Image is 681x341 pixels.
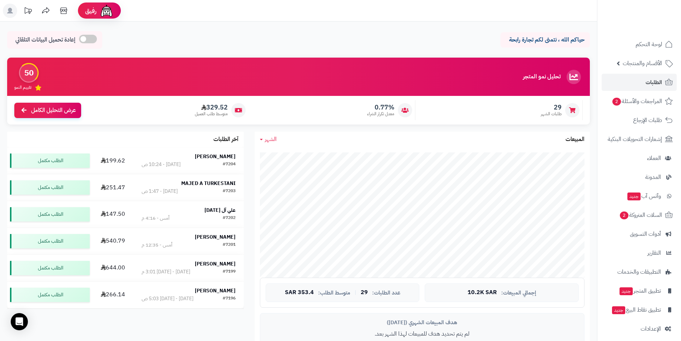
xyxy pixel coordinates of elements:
span: تقييم النمو [14,84,31,91]
span: طلبات الإرجاع [633,115,662,125]
a: الطلبات [602,74,677,91]
span: معدل تكرار الشراء [367,111,394,117]
td: 540.79 [93,228,133,254]
div: #7203 [223,188,236,195]
strong: [PERSON_NAME] [195,260,236,268]
h3: المبيعات [566,136,584,143]
div: Open Intercom Messenger [11,313,28,330]
span: رفيق [85,6,97,15]
a: الإعدادات [602,320,677,337]
h3: تحليل نمو المتجر [523,74,561,80]
a: تطبيق المتجرجديد [602,282,677,299]
a: عرض التحليل الكامل [14,103,81,118]
a: المراجعات والأسئلة2 [602,93,677,110]
div: [DATE] - [DATE] 5:03 ص [142,295,193,302]
div: الطلب مكتمل [10,207,90,221]
p: حياكم الله ، نتمنى لكم تجارة رابحة [506,36,584,44]
div: #7202 [223,215,236,222]
a: المدونة [602,169,677,186]
div: [DATE] - 10:24 ص [142,161,181,168]
span: عرض التحليل الكامل [31,106,76,115]
td: 147.50 [93,201,133,228]
img: ai-face.png [99,4,114,18]
td: 644.00 [93,255,133,281]
span: المراجعات والأسئلة [612,96,662,106]
div: الطلب مكتمل [10,180,90,195]
span: 353.4 SAR [285,289,314,296]
div: [DATE] - [DATE] 3:01 م [142,268,190,276]
span: وآتس آب [627,191,661,201]
td: 199.62 [93,147,133,174]
span: 0.77% [367,103,394,111]
div: #7204 [223,161,236,168]
span: أدوات التسويق [630,229,661,239]
div: [DATE] - 1:47 ص [142,188,178,195]
span: طلبات الشهر [541,111,562,117]
span: 29 [541,103,562,111]
span: 29 [361,289,368,296]
span: إشعارات التحويلات البنكية [608,134,662,144]
a: إشعارات التحويلات البنكية [602,131,677,148]
a: أدوات التسويق [602,225,677,243]
span: 2 [612,98,621,106]
span: إجمالي المبيعات: [501,290,536,296]
span: | [355,290,356,295]
a: التطبيقات والخدمات [602,263,677,281]
strong: MAJED A TURKESTANI [181,180,236,187]
strong: [PERSON_NAME] [195,287,236,294]
td: 266.14 [93,282,133,308]
span: المدونة [645,172,661,182]
div: هدف المبيعات الشهري ([DATE]) [266,319,579,326]
span: 329.52 [195,103,228,111]
div: #7199 [223,268,236,276]
span: التطبيقات والخدمات [617,267,661,277]
a: تطبيق نقاط البيعجديد [602,301,677,318]
a: وآتس آبجديد [602,187,677,205]
span: الأقسام والمنتجات [623,58,662,68]
div: أمس - 4:16 م [142,215,169,222]
a: لوحة التحكم [602,36,677,53]
a: طلبات الإرجاع [602,112,677,129]
a: الشهر [260,135,277,143]
div: الطلب مكتمل [10,154,90,168]
span: جديد [620,287,633,295]
a: تحديثات المنصة [19,4,37,20]
span: جديد [627,193,641,200]
div: أمس - 12:35 م [142,242,172,249]
a: السلات المتروكة2 [602,206,677,224]
span: الشهر [265,135,277,143]
span: تطبيق المتجر [619,286,661,296]
strong: علي آل [DATE] [204,206,236,214]
span: الطلبات [646,77,662,87]
div: الطلب مكتمل [10,234,90,248]
td: 251.47 [93,174,133,201]
strong: [PERSON_NAME] [195,153,236,160]
span: 2 [620,211,628,219]
span: عدد الطلبات: [372,290,400,296]
h3: آخر الطلبات [213,136,238,143]
span: جديد [612,306,625,314]
span: الإعدادات [641,324,661,334]
p: لم يتم تحديد هدف للمبيعات لهذا الشهر بعد. [266,330,579,338]
span: إعادة تحميل البيانات التلقائي [15,36,75,44]
span: متوسط طلب العميل [195,111,228,117]
span: 10.2K SAR [468,289,497,296]
span: العملاء [647,153,661,163]
span: السلات المتروكة [619,210,662,220]
span: لوحة التحكم [636,39,662,49]
div: #7196 [223,295,236,302]
div: #7201 [223,242,236,249]
div: الطلب مكتمل [10,261,90,275]
div: الطلب مكتمل [10,288,90,302]
span: التقارير [647,248,661,258]
span: متوسط الطلب: [318,290,350,296]
strong: [PERSON_NAME] [195,233,236,241]
a: التقارير [602,244,677,262]
a: العملاء [602,150,677,167]
span: تطبيق نقاط البيع [611,305,661,315]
